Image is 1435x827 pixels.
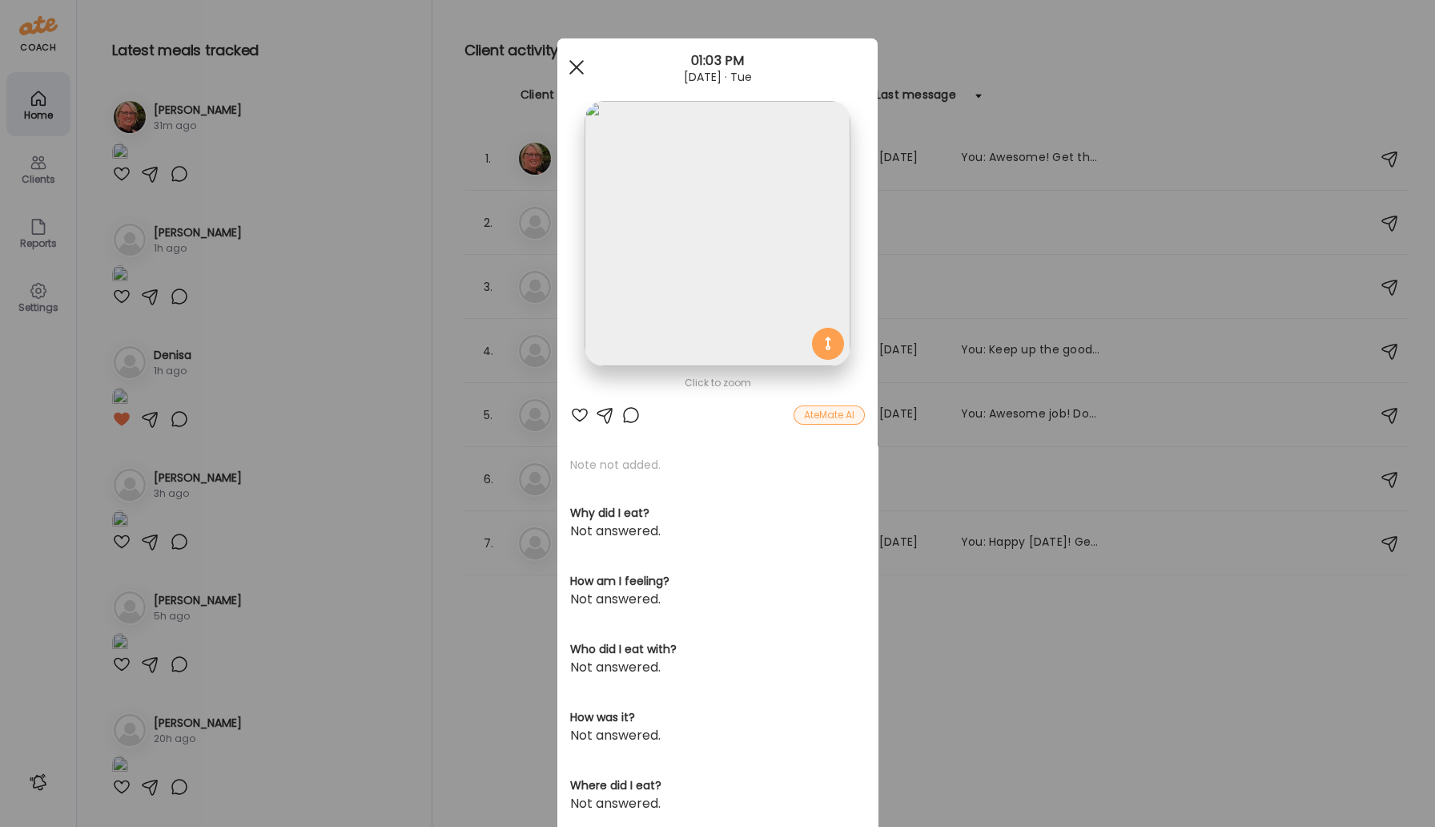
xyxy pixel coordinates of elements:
div: Not answered. [570,658,865,677]
h3: Who did I eat with? [570,641,865,658]
div: Click to zoom [570,373,865,393]
h3: How am I feeling? [570,573,865,590]
h3: Where did I eat? [570,777,865,794]
div: AteMate AI [794,405,865,425]
div: 01:03 PM [557,51,878,71]
img: images%2FahVa21GNcOZO3PHXEF6GyZFFpym1%2FZsdxmyLm8SvLgks9tMdZ%2FSWceyIyVbjWOWblq23kn_1080 [585,101,850,366]
div: Not answered. [570,794,865,813]
div: Not answered. [570,590,865,609]
div: Not answered. [570,522,865,541]
p: Note not added. [570,457,865,473]
div: Not answered. [570,726,865,745]
div: [DATE] · Tue [557,71,878,83]
h3: Why did I eat? [570,505,865,522]
h3: How was it? [570,709,865,726]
